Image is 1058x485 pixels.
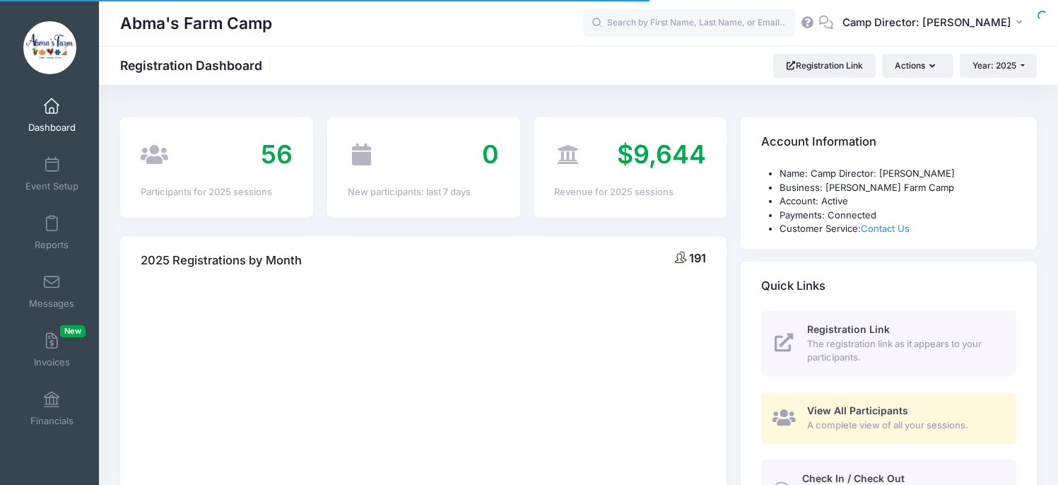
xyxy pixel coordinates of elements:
span: Messages [29,298,74,310]
span: A complete view of all your sessions. [807,419,1000,433]
a: InvoicesNew [18,325,86,375]
a: Dashboard [18,90,86,140]
span: $9,644 [617,139,706,170]
span: Invoices [34,356,70,368]
div: New participants: last 7 days [348,185,500,199]
span: Camp Director: [PERSON_NAME] [842,15,1011,30]
h1: Registration Dashboard [120,58,274,73]
button: Camp Director: [PERSON_NAME] [833,7,1037,40]
span: View All Participants [807,404,908,416]
span: The registration link as it appears to your participants. [807,337,1000,365]
a: Registration Link The registration link as it appears to your participants. [761,311,1016,376]
input: Search by First Name, Last Name, or Email... [583,9,795,37]
span: Check In / Check Out [802,472,905,484]
h1: Abma's Farm Camp [120,7,272,40]
li: Account: Active [780,194,1016,209]
span: New [60,325,86,337]
h4: Quick Links [761,266,825,306]
span: 56 [261,139,293,170]
button: Year: 2025 [960,54,1037,78]
h4: 2025 Registrations by Month [141,240,302,281]
span: Financials [30,415,74,427]
div: Revenue for 2025 sessions [554,185,706,199]
a: Financials [18,384,86,433]
span: Event Setup [25,180,78,192]
li: Payments: Connected [780,209,1016,223]
img: Abma's Farm Camp [23,21,76,74]
li: Business: [PERSON_NAME] Farm Camp [780,181,1016,195]
span: Year: 2025 [972,60,1016,71]
button: Actions [882,54,953,78]
a: Reports [18,208,86,257]
div: Participants for 2025 sessions [141,185,293,199]
li: Customer Service: [780,222,1016,236]
a: View All Participants A complete view of all your sessions. [761,392,1016,444]
span: 191 [689,251,706,265]
span: 0 [482,139,499,170]
h4: Account Information [761,122,876,163]
a: Event Setup [18,149,86,199]
a: Contact Us [861,223,910,234]
li: Name: Camp Director: [PERSON_NAME] [780,167,1016,181]
span: Reports [35,239,69,251]
a: Messages [18,267,86,316]
span: Registration Link [807,323,890,335]
a: Registration Link [773,54,876,78]
span: Dashboard [28,122,76,134]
